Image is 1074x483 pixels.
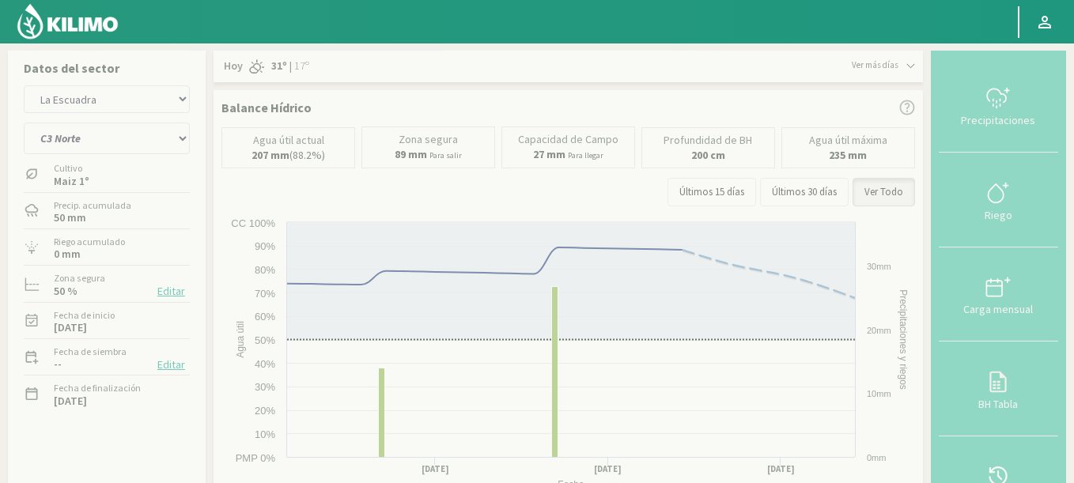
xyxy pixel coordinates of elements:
[255,405,275,417] text: 20%
[54,235,125,249] label: Riego acumulado
[399,134,458,145] p: Zona segura
[253,134,324,146] p: Agua útil actual
[255,334,275,346] text: 50%
[153,282,190,300] button: Editar
[518,134,618,145] p: Capacidad de Campo
[898,289,909,390] text: Precipitaciones y riegos
[429,150,462,160] small: Para salir
[944,115,1053,126] div: Precipitaciones
[231,217,275,229] text: CC 100%
[221,98,312,117] p: Balance Hídrico
[944,398,1053,409] div: BH Tabla
[54,345,127,359] label: Fecha de siembra
[153,356,190,374] button: Editar
[395,147,427,161] b: 89 mm
[54,381,141,395] label: Fecha de finalización
[939,341,1058,436] button: BH Tabla
[235,321,246,358] text: Agua útil
[251,149,325,161] p: (88.2%)
[767,463,795,475] text: [DATE]
[54,286,78,296] label: 50 %
[867,453,886,462] text: 0mm
[54,176,89,187] label: Maiz 1°
[939,153,1058,247] button: Riego
[221,58,243,74] span: Hoy
[255,381,275,393] text: 30%
[54,161,89,175] label: Cultivo
[667,178,756,206] button: Últimos 15 días
[691,148,725,162] b: 200 cm
[54,308,115,323] label: Fecha de inicio
[24,58,190,77] p: Datos del sector
[422,463,449,475] text: [DATE]
[54,359,62,369] label: --
[867,262,891,271] text: 30mm
[255,358,275,370] text: 40%
[664,134,752,146] p: Profundidad de BH
[939,58,1058,153] button: Precipitaciones
[829,148,867,162] b: 235 mm
[292,58,309,74] span: 17º
[16,2,119,40] img: Kilimo
[853,178,915,206] button: Ver Todo
[54,198,131,213] label: Precip. acumulada
[594,463,622,475] text: [DATE]
[944,304,1053,315] div: Carga mensual
[251,148,289,162] b: 207 mm
[760,178,849,206] button: Últimos 30 días
[255,311,275,323] text: 60%
[255,288,275,300] text: 70%
[236,452,276,464] text: PMP 0%
[271,58,287,73] strong: 31º
[944,209,1053,221] div: Riego
[939,247,1058,341] button: Carga mensual
[255,264,275,276] text: 80%
[54,271,105,285] label: Zona segura
[533,147,565,161] b: 27 mm
[568,150,603,160] small: Para llegar
[54,213,86,223] label: 50 mm
[852,58,898,72] span: Ver más días
[255,428,275,440] text: 10%
[255,240,275,252] text: 90%
[54,396,87,406] label: [DATE]
[809,134,887,146] p: Agua útil máxima
[289,58,292,74] span: |
[867,326,891,335] text: 20mm
[54,323,87,333] label: [DATE]
[867,389,891,398] text: 10mm
[54,249,81,259] label: 0 mm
